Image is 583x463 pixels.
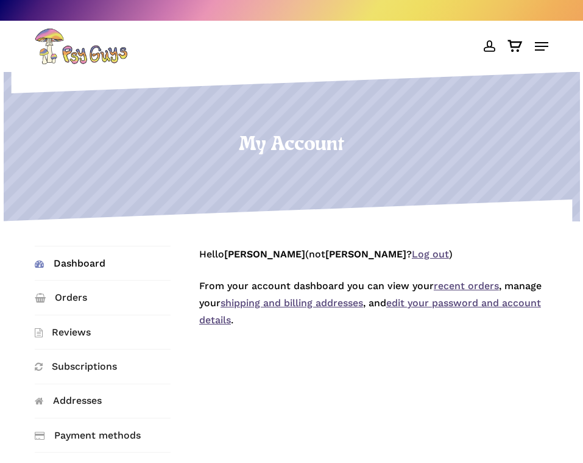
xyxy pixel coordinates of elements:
[35,350,171,383] a: Subscriptions
[412,248,449,260] a: Log out
[35,315,171,349] a: Reviews
[35,418,171,452] a: Payment methods
[35,281,171,314] a: Orders
[501,28,529,65] a: Cart
[434,280,499,292] a: recent orders
[35,246,171,280] a: Dashboard
[221,297,363,309] a: shipping and billing addresses
[535,40,548,52] a: Navigation Menu
[224,248,305,260] strong: [PERSON_NAME]
[199,278,548,343] p: From your account dashboard you can view your , manage your , and .
[325,248,406,260] strong: [PERSON_NAME]
[35,384,171,418] a: Addresses
[35,28,127,65] img: PsyGuys
[199,246,548,278] p: Hello (not ? )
